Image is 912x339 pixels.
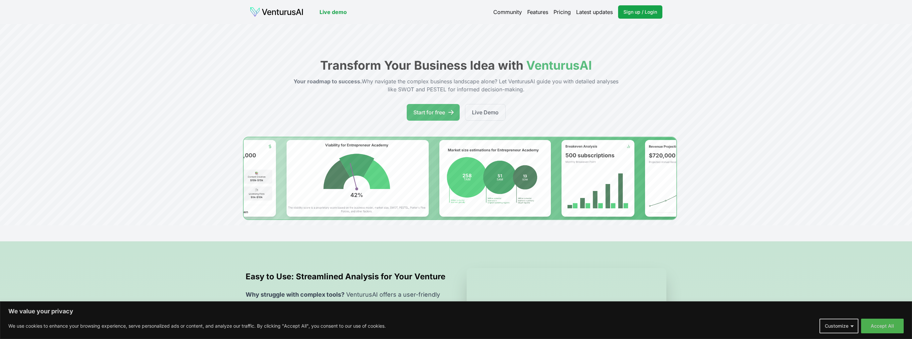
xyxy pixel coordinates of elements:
span: Why struggle with complex tools? [246,291,344,298]
img: logo [250,7,304,17]
h2: Easy to Use: Streamlined Analysis for Your Venture [246,271,445,282]
button: Accept All [861,319,904,333]
p: We use cookies to enhance your browsing experience, serve personalized ads or content, and analyz... [8,322,386,330]
p: We value your privacy [8,307,904,315]
button: Customize [819,319,858,333]
a: Community [493,8,522,16]
a: Features [527,8,548,16]
a: Latest updates [576,8,613,16]
a: Live demo [320,8,347,16]
a: Pricing [554,8,571,16]
a: Sign up / Login [618,5,662,19]
span: Sign up / Login [623,9,657,15]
